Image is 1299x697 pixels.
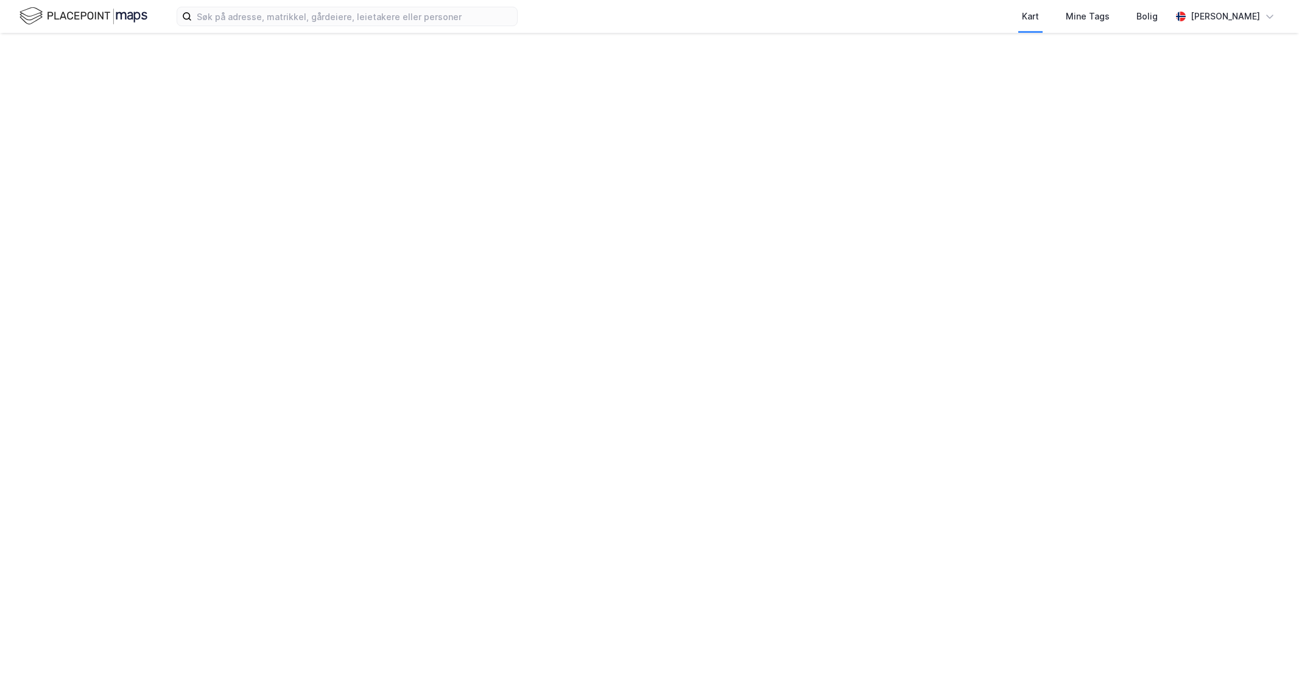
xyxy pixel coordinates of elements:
[1066,9,1110,24] div: Mine Tags
[1136,9,1158,24] div: Bolig
[1022,9,1039,24] div: Kart
[1191,9,1260,24] div: [PERSON_NAME]
[19,5,147,27] img: logo.f888ab2527a4732fd821a326f86c7f29.svg
[192,7,517,26] input: Søk på adresse, matrikkel, gårdeiere, leietakere eller personer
